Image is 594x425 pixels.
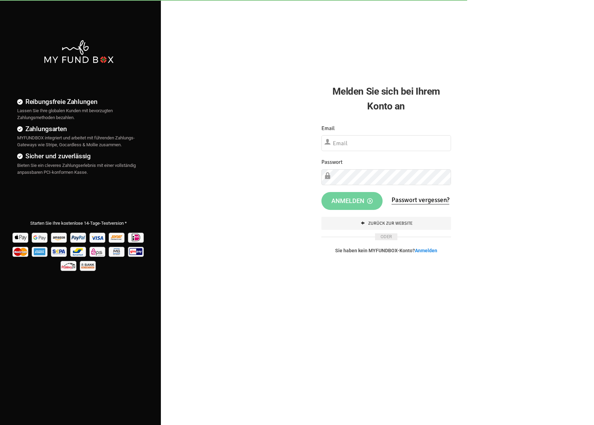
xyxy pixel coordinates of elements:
a: Anmelden [415,248,437,253]
a: Zurück zur Website [321,217,451,230]
img: Ideal Pay [127,230,145,244]
img: mb Pay [108,244,126,258]
span: Lassen Sie Ihre globalen Kunden mit bevorzugten Zahlungsmethoden bezahlen. [17,108,113,120]
h4: Zahlungsarten [17,124,140,134]
label: Email [321,124,335,133]
img: giropay [127,244,145,258]
img: Visa [89,230,107,244]
img: Amazon [50,230,68,244]
button: Anmelden [321,192,383,210]
p: Sie haben kein MYFUNDBOX-Konto? [321,247,451,254]
img: p24 Pay [60,258,78,273]
span: ODER [375,233,397,240]
h2: Melden Sie sich bei Ihrem Konto an [321,84,451,114]
span: MYFUNDBOX integriert und arbeitet mit führenden Zahlungs-Gateways wie Stripe, Gocardless & Mollie... [17,135,135,147]
img: mfbwhite.png [43,39,114,64]
img: banktransfer [79,258,97,273]
span: Bieten Sie ein cleveres Zahlungserlebnis mit einer vollständig anpassbaren PCI-konformen Kasse. [17,163,136,175]
img: sepa Pay [50,244,68,258]
img: Google Pay [31,230,49,244]
img: Bancontact Pay [69,244,88,258]
img: Mastercard Pay [12,244,30,258]
h4: Reibungsfreie Zahlungen [17,97,140,107]
label: Passwort [321,158,343,167]
img: EPS Pay [89,244,107,258]
span: Anmelden [331,197,373,204]
img: Paypal [69,230,88,244]
img: Sofort Pay [108,230,126,244]
img: Apple Pay [12,230,30,244]
img: american_express Pay [31,244,49,258]
input: Email [321,135,451,151]
h4: Sicher und zuverlässig [17,151,140,161]
a: Passwort vergessen? [392,196,449,204]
